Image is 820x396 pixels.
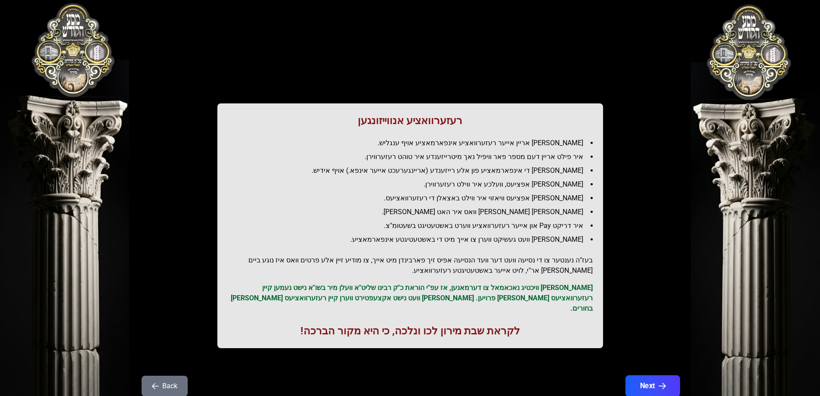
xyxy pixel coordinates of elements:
[235,179,593,190] li: [PERSON_NAME] אפציעס, וועלכע איר ווילט רעזערווירן.
[235,234,593,245] li: [PERSON_NAME] וועט געשיקט ווערן צו אייך מיט די באשטעטיגטע אינפארמאציע.
[235,165,593,176] li: [PERSON_NAME] די אינפארמאציע פון אלע רייזענדע (אריינגערעכט אייער אינפא.) אויף אידיש.
[228,114,593,128] h1: רעזערוואציע אנווייזונגען
[235,207,593,217] li: [PERSON_NAME] [PERSON_NAME] וואס איר האט [PERSON_NAME].
[235,221,593,231] li: איר דריקט Pay און אייער רעזערוואציע ווערט באשטעטיגט בשעטומ"צ.
[228,283,593,314] p: [PERSON_NAME] וויכטיג נאכאמאל צו דערמאנען, אז עפ"י הוראת כ"ק רבינו שליט"א וועלן מיר בשו"א נישט נע...
[228,255,593,276] h2: בעז"ה נענטער צו די נסיעה וועט דער וועד הנסיעה אפיס זיך פארבינדן מיט אייך, צו מודיע זיין אלע פרטים...
[228,324,593,338] h1: לקראת שבת מירון לכו ונלכה, כי היא מקור הברכה!
[235,152,593,162] li: איר פילט אריין דעם מספר פאר וויפיל נאך מיטרייזענדע איר טוהט רעזערווירן.
[235,138,593,148] li: [PERSON_NAME] אריין אייער רעזערוואציע אינפארמאציע אויף ענגליש.
[235,193,593,203] li: [PERSON_NAME] אפציעס וויאזוי איר ווילט באצאלן די רעזערוואציעס.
